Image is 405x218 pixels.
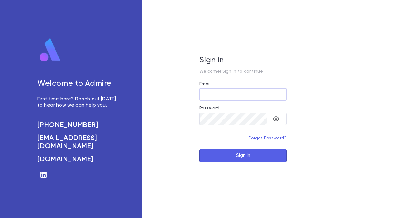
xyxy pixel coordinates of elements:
label: Password [199,106,219,111]
button: toggle password visibility [270,113,282,125]
button: Sign In [199,149,287,162]
a: [DOMAIN_NAME] [37,155,117,163]
a: [EMAIL_ADDRESS][DOMAIN_NAME] [37,134,117,150]
a: [PHONE_NUMBER] [37,121,117,129]
img: logo [37,37,63,62]
a: Forgot Password? [249,136,287,140]
label: Email [199,81,211,86]
h5: Welcome to Admire [37,79,117,89]
p: Welcome! Sign in to continue. [199,69,287,74]
h5: Sign in [199,56,287,65]
p: First time here? Reach out [DATE] to hear how we can help you. [37,96,117,109]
